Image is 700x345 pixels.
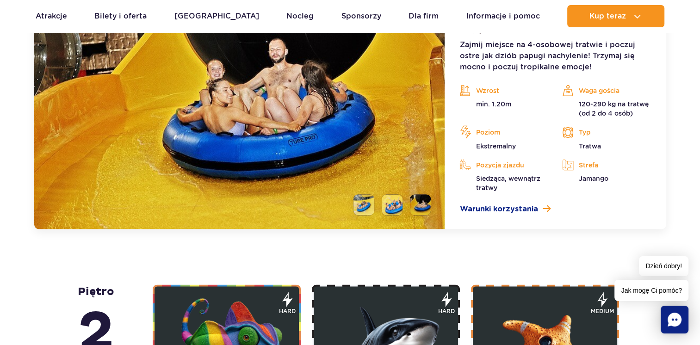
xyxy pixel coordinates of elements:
[279,307,296,315] span: hard
[591,307,614,315] span: medium
[409,5,439,27] a: Dla firm
[614,280,688,301] span: Jak mogę Ci pomóc?
[459,173,548,192] p: Siedząca, wewnątrz tratwy
[459,125,548,139] p: Poziom
[341,5,381,27] a: Sponsorzy
[94,5,147,27] a: Bilety i oferta
[459,158,548,172] p: Pozycja zjazdu
[459,84,548,98] p: Wzrost
[562,158,651,172] p: Strefa
[639,256,688,276] span: Dzień dobry!
[589,12,626,20] span: Kup teraz
[459,203,538,214] span: Warunki korzystania
[438,307,455,315] span: hard
[459,203,651,214] a: Warunki korzystania
[562,141,651,150] p: Tratwa
[562,125,651,139] p: Typ
[567,5,664,27] button: Kup teraz
[459,39,651,73] p: Zajmij miejsce na 4-osobowej tratwie i poczuj ostre jak dziób papugi nachylenie! Trzymaj się mocn...
[459,99,548,109] p: min. 1.20m
[466,5,540,27] a: Informacje i pomoc
[459,141,548,150] p: Ekstremalny
[36,5,67,27] a: Atrakcje
[562,99,651,118] p: 120-290 kg na tratwę (od 2 do 4 osób)
[286,5,314,27] a: Nocleg
[661,306,688,333] div: Chat
[562,173,651,183] p: Jamango
[562,84,651,98] p: Waga gościa
[174,5,259,27] a: [GEOGRAPHIC_DATA]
